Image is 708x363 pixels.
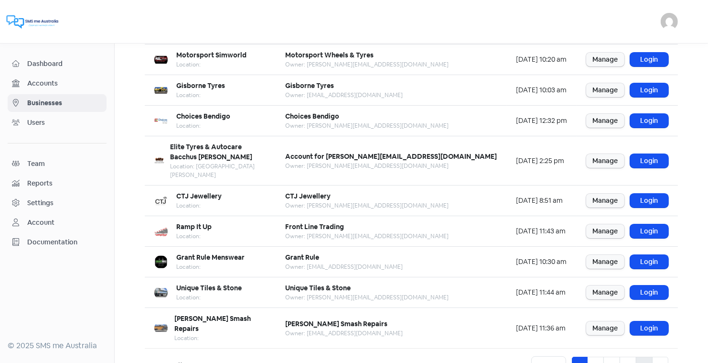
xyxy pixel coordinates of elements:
[27,237,102,247] span: Documentation
[630,83,668,97] a: Login
[630,53,668,66] a: Login
[285,91,403,99] div: Owner: [EMAIL_ADDRESS][DOMAIN_NAME]
[630,194,668,208] a: Login
[630,224,668,238] a: Login
[176,60,247,69] div: Location:
[8,75,107,92] a: Accounts
[176,284,242,292] b: Unique Tiles & Stone
[285,152,497,161] b: Account for [PERSON_NAME][EMAIL_ADDRESS][DOMAIN_NAME]
[285,112,339,121] b: Choices Bendigo
[285,162,497,170] div: Owner: [PERSON_NAME][EMAIL_ADDRESS][DOMAIN_NAME]
[516,156,567,166] div: [DATE] 2:25 pm
[630,286,668,299] a: Login
[174,334,266,342] div: Location:
[176,222,212,231] b: Ramp It Up
[285,329,403,338] div: Owner: [EMAIL_ADDRESS][DOMAIN_NAME]
[8,55,107,73] a: Dashboard
[630,114,668,128] a: Login
[516,85,567,95] div: [DATE] 10:03 am
[174,314,251,333] b: [PERSON_NAME] Smash Repairs
[8,94,107,112] a: Businesses
[285,222,344,231] b: Front Line Trading
[586,53,624,66] a: Manage
[154,154,164,167] img: 66d538de-5a83-4c3b-bc95-2d621ac501ae-250x250.png
[176,51,247,59] b: Motorsport Simworld
[586,154,624,168] a: Manage
[27,178,102,188] span: Reports
[27,198,54,208] div: Settings
[154,53,168,66] img: f04f9500-df2d-4bc6-9216-70fe99c8ada6-250x250.png
[285,319,387,328] b: [PERSON_NAME] Smash Repairs
[516,116,567,126] div: [DATE] 12:32 pm
[176,81,225,90] b: Gisborne Tyres
[516,196,567,206] div: [DATE] 8:51 am
[154,321,168,335] img: 41d3e966-6eab-4070-a8ed-998341c7dede-250x250.png
[154,114,168,128] img: 0e827074-2277-4e51-9f29-4863781f49ff-250x250.png
[285,60,449,69] div: Owner: [PERSON_NAME][EMAIL_ADDRESS][DOMAIN_NAME]
[586,114,624,128] a: Manage
[586,286,624,299] a: Manage
[516,226,567,236] div: [DATE] 11:43 am
[27,78,102,88] span: Accounts
[170,162,266,179] div: Location: [GEOGRAPHIC_DATA][PERSON_NAME]
[586,321,624,335] a: Manage
[661,13,678,30] img: User
[154,225,168,238] img: 35f4c1ad-4f2e-48ad-ab30-5155fdf70f3d-250x250.png
[176,91,225,99] div: Location:
[630,321,668,335] a: Login
[8,214,107,231] a: Account
[586,255,624,269] a: Manage
[516,55,567,65] div: [DATE] 10:20 am
[176,121,230,130] div: Location:
[27,159,102,169] span: Team
[176,112,230,121] b: Choices Bendigo
[154,84,168,97] img: 63d568eb-2aa7-4a3e-ac80-3fa331f9deb7-250x250.png
[176,253,245,262] b: Grant Rule Menswear
[8,194,107,212] a: Settings
[285,284,351,292] b: Unique Tiles & Stone
[285,263,403,271] div: Owner: [EMAIL_ADDRESS][DOMAIN_NAME]
[8,233,107,251] a: Documentation
[586,83,624,97] a: Manage
[630,255,668,269] a: Login
[176,293,242,302] div: Location:
[27,218,54,228] div: Account
[285,81,334,90] b: Gisborne Tyres
[586,224,624,238] a: Manage
[285,121,449,130] div: Owner: [PERSON_NAME][EMAIL_ADDRESS][DOMAIN_NAME]
[154,286,168,299] img: 052dc0f5-0326-4f27-ad8e-36ef436f33b3-250x250.png
[154,255,168,269] img: 4a6b15b7-8deb-4f81-962f-cd6db14835d5-250x250.png
[285,201,449,210] div: Owner: [PERSON_NAME][EMAIL_ADDRESS][DOMAIN_NAME]
[630,154,668,168] a: Login
[8,175,107,192] a: Reports
[285,232,449,241] div: Owner: [PERSON_NAME][EMAIL_ADDRESS][DOMAIN_NAME]
[176,232,212,241] div: Location:
[8,114,107,132] a: Users
[285,192,331,200] b: CTJ Jewellery
[516,323,567,333] div: [DATE] 11:36 am
[176,201,222,210] div: Location:
[285,51,374,59] b: Motorsport Wheels & Tyres
[516,257,567,267] div: [DATE] 10:30 am
[154,194,168,208] img: 7be11b49-75b7-437a-b653-4ef32f684f53-250x250.png
[176,263,245,271] div: Location:
[285,253,319,262] b: Grant Rule
[586,194,624,208] a: Manage
[27,118,102,128] span: Users
[516,287,567,297] div: [DATE] 11:44 am
[8,340,107,352] div: © 2025 SMS me Australia
[170,143,252,161] b: Elite Tyres & Autocare Bacchus [PERSON_NAME]
[285,293,449,302] div: Owner: [PERSON_NAME][EMAIL_ADDRESS][DOMAIN_NAME]
[27,98,102,108] span: Businesses
[176,192,222,200] b: CTJ Jewellery
[27,59,102,69] span: Dashboard
[8,155,107,173] a: Team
